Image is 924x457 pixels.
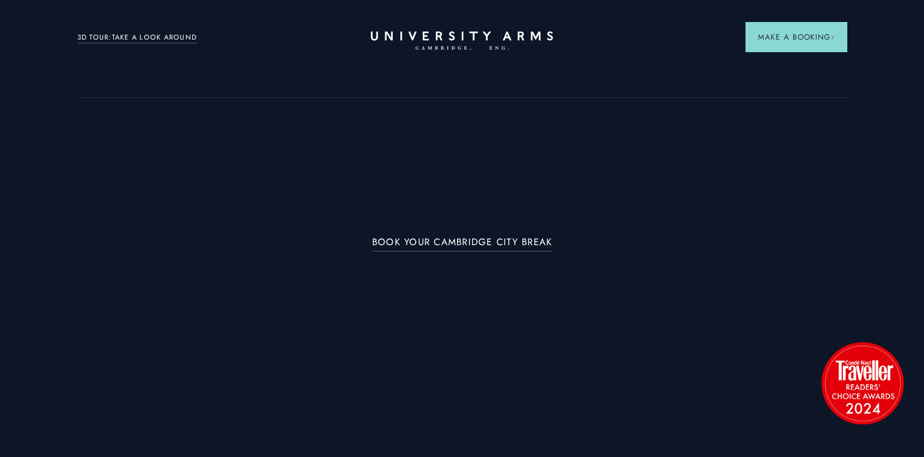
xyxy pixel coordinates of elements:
[371,31,553,51] a: Home
[372,237,553,251] a: BOOK YOUR CAMBRIDGE CITY BREAK
[758,31,835,43] span: Make a Booking
[745,22,847,52] button: Make a BookingArrow icon
[830,35,835,40] img: Arrow icon
[815,336,910,430] img: image-2524eff8f0c5d55edbf694693304c4387916dea5-1501x1501-png
[77,32,197,43] a: 3D TOUR:TAKE A LOOK AROUND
